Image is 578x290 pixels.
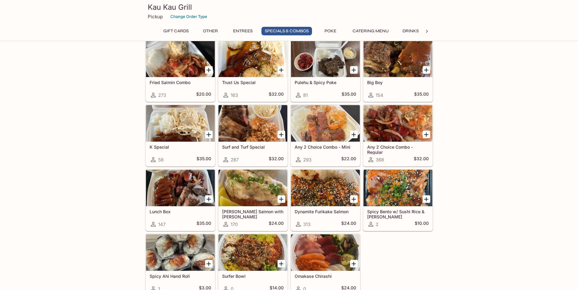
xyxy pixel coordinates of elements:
a: Big Boy154$35.00 [363,40,433,102]
h5: $35.00 [342,91,356,99]
h5: $32.00 [414,156,429,163]
div: Surf and Turf Special [218,105,287,142]
a: Any 2 Choice Combo - Mini293$22.00 [291,105,360,166]
a: Trust Us Special163$32.00 [218,40,288,102]
span: 81 [303,92,308,98]
button: Add Omakase Chirashi [350,260,358,267]
h5: Surfer Bowl [222,274,284,279]
h3: Kau Kau Grill [148,2,431,12]
h5: $22.00 [341,156,356,163]
div: Lunch Box [146,170,215,206]
button: Add Trust Us Special [278,66,285,74]
button: Add Spicy Ahi Hand Roll [205,260,213,267]
button: Add Lunch Box [205,195,213,203]
div: Ora King Salmon with Aburi Garlic Mayo [218,170,287,206]
h5: Omakase Chirashi [295,274,356,279]
button: Catering Menu [349,27,392,35]
span: 56 [158,157,164,163]
a: [PERSON_NAME] Salmon with [PERSON_NAME]170$24.00 [218,169,288,231]
p: Pickup [148,14,163,19]
h5: [PERSON_NAME] Salmon with [PERSON_NAME] [222,209,284,219]
a: Any 2 Choice Combo - Regular368$32.00 [363,105,433,166]
button: Gift Cards [160,27,192,35]
span: 368 [376,157,384,163]
button: Drinks [397,27,424,35]
div: Trust Us Special [218,41,287,77]
span: 273 [158,92,166,98]
button: Add Surfer Bowl [278,260,285,267]
h5: $24.00 [269,221,284,228]
div: Spicy Bento w/ Sushi Rice & Nori [363,170,432,206]
h5: $32.00 [269,156,284,163]
a: Dynamite Furikake Salmon313$24.00 [291,169,360,231]
h5: $32.00 [269,91,284,99]
a: Pulehu & Spicy Poke81$35.00 [291,40,360,102]
button: Other [197,27,224,35]
h5: Lunch Box [150,209,211,214]
div: Pulehu & Spicy Poke [291,41,360,77]
h5: Any 2 Choice Combo - Regular [367,144,429,154]
span: 287 [231,157,239,163]
button: Entrees [229,27,257,35]
h5: Fried Saimin Combo [150,80,211,85]
button: Add K Special [205,131,213,138]
span: 147 [158,221,165,227]
h5: $35.00 [197,221,211,228]
h5: Dynamite Furikake Salmon [295,209,356,214]
span: 154 [376,92,383,98]
h5: $10.00 [415,221,429,228]
h5: Any 2 Choice Combo - Mini [295,144,356,150]
span: 163 [231,92,238,98]
div: K Special [146,105,215,142]
button: Add Pulehu & Spicy Poke [350,66,358,74]
button: Add Surf and Turf Special [278,131,285,138]
div: Any 2 Choice Combo - Mini [291,105,360,142]
a: Fried Saimin Combo273$20.00 [146,40,215,102]
a: Surf and Turf Special287$32.00 [218,105,288,166]
button: Add Any 2 Choice Combo - Mini [350,131,358,138]
div: Big Boy [363,41,432,77]
span: 170 [231,221,238,227]
button: Add Fried Saimin Combo [205,66,213,74]
button: Add Big Boy [423,66,430,74]
span: 313 [303,221,310,227]
h5: K Special [150,144,211,150]
span: 293 [303,157,311,163]
h5: Spicy Ahi Hand Roll [150,274,211,279]
button: Add Ora King Salmon with Aburi Garlic Mayo [278,195,285,203]
div: Omakase Chirashi [291,234,360,271]
button: Poke [317,27,344,35]
h5: Pulehu & Spicy Poke [295,80,356,85]
h5: Surf and Turf Special [222,144,284,150]
a: Lunch Box147$35.00 [146,169,215,231]
h5: Big Boy [367,80,429,85]
div: Fried Saimin Combo [146,41,215,77]
div: Dynamite Furikake Salmon [291,170,360,206]
h5: $20.00 [196,91,211,99]
a: Spicy Bento w/ Sushi Rice & [PERSON_NAME]2$10.00 [363,169,433,231]
h5: Trust Us Special [222,80,284,85]
div: Spicy Ahi Hand Roll [146,234,215,271]
button: Add Any 2 Choice Combo - Regular [423,131,430,138]
h5: Spicy Bento w/ Sushi Rice & [PERSON_NAME] [367,209,429,219]
button: Change Order Type [168,12,210,21]
div: Surfer Bowl [218,234,287,271]
button: Specials & Combos [261,27,312,35]
h5: $35.00 [414,91,429,99]
h5: $35.00 [197,156,211,163]
a: K Special56$35.00 [146,105,215,166]
button: Add Spicy Bento w/ Sushi Rice & Nori [423,195,430,203]
div: Any 2 Choice Combo - Regular [363,105,432,142]
h5: $24.00 [341,221,356,228]
span: 2 [376,221,378,227]
button: Add Dynamite Furikake Salmon [350,195,358,203]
